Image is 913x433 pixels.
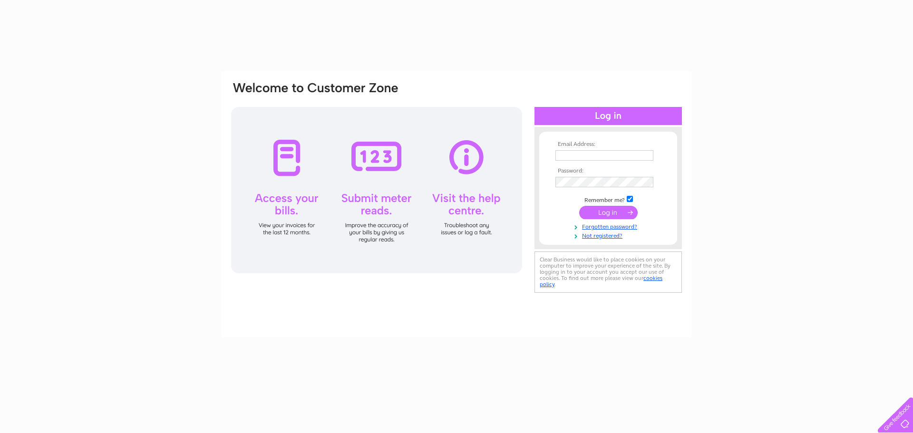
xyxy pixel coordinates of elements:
a: Not registered? [555,231,663,240]
td: Remember me? [553,194,663,204]
th: Password: [553,168,663,174]
th: Email Address: [553,141,663,148]
a: Forgotten password? [555,221,663,231]
input: Submit [579,206,638,219]
a: cookies policy [540,275,662,288]
div: Clear Business would like to place cookies on your computer to improve your experience of the sit... [534,251,682,293]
